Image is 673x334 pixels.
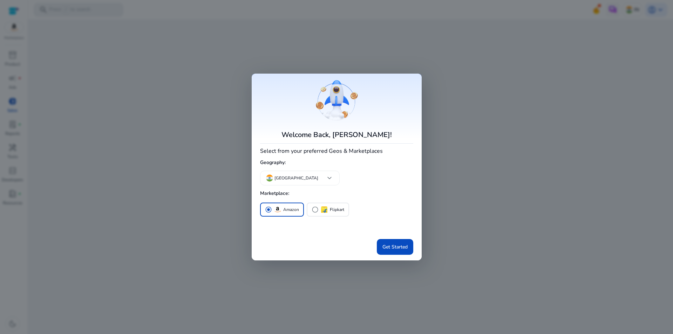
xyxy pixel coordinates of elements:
[260,188,413,199] h5: Marketplace:
[377,239,413,255] button: Get Started
[283,206,299,213] p: Amazon
[265,206,272,213] span: radio_button_checked
[330,206,344,213] p: Flipkart
[260,157,413,169] h5: Geography:
[325,174,334,182] span: keyboard_arrow_down
[312,206,319,213] span: radio_button_unchecked
[274,175,318,181] p: [GEOGRAPHIC_DATA]
[273,205,282,214] img: amazon.svg
[320,205,328,214] img: flipkart.svg
[266,175,273,182] img: in.svg
[382,243,408,251] span: Get Started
